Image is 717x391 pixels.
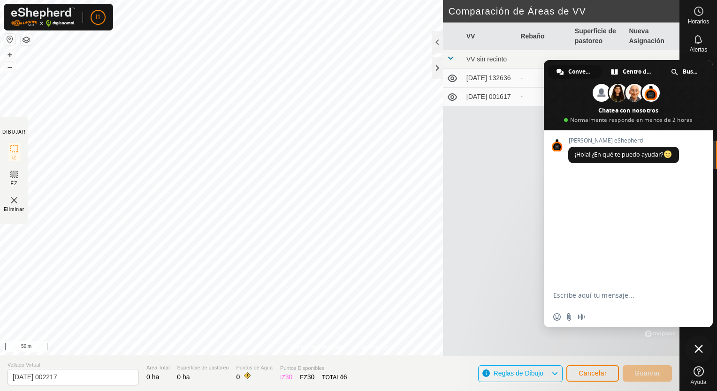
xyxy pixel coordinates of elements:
[548,65,602,79] div: Conversación
[520,73,567,83] div: -
[291,343,345,352] a: Política de Privacidad
[463,88,517,106] td: [DATE] 001617
[146,373,159,381] span: 0 ha
[357,343,388,352] a: Contáctenos
[285,373,293,381] span: 30
[146,364,169,372] span: Área Total
[634,369,660,377] span: Guardar
[685,335,713,363] div: Cerrar el chat
[8,361,139,369] span: Vallado Virtual
[449,6,679,17] h2: Comparación de Áreas de VV
[177,373,190,381] span: 0 ha
[177,364,229,372] span: Superficie de pastoreo
[520,92,567,102] div: -
[307,373,315,381] span: 30
[21,34,32,45] button: Capas del Mapa
[322,372,347,382] div: TOTAL
[625,23,679,50] th: Nueva Asignación
[2,128,26,135] div: DIBUJAR
[578,313,585,321] span: Grabar mensaje de audio
[12,154,17,161] span: IZ
[690,47,707,53] span: Alertas
[494,369,544,377] span: Reglas de Dibujo
[691,379,707,385] span: Ayuda
[688,19,709,24] span: Horarios
[566,365,619,382] button: Cancelar
[565,313,573,321] span: Enviar un archivo
[236,364,273,372] span: Puntos de Agua
[11,8,75,27] img: Logo Gallagher
[4,61,15,73] button: –
[683,65,699,79] span: Buscar en
[680,362,717,389] a: Ayuda
[553,313,561,321] span: Insertar un emoji
[623,365,672,382] button: Guardar
[463,69,517,88] td: [DATE] 132636
[623,65,652,79] span: Centro de ayuda
[466,55,507,63] span: VV sin recinto
[340,373,347,381] span: 46
[571,23,625,50] th: Superficie de pastoreo
[300,372,314,382] div: EZ
[568,65,592,79] span: Conversación
[280,372,292,382] div: IZ
[579,369,607,377] span: Cancelar
[568,137,679,144] span: [PERSON_NAME] eShepherd
[463,23,517,50] th: VV
[4,34,15,45] button: Restablecer Mapa
[11,180,18,187] span: EZ
[4,49,15,60] button: +
[517,23,571,50] th: Rebaño
[236,373,240,381] span: 0
[575,150,672,158] span: ¡Hola! ¿En qué te puedo ayudar?
[95,12,101,22] span: I1
[553,291,683,300] textarea: Escribe aquí tu mensaje...
[603,65,662,79] div: Centro de ayuda
[280,364,347,372] span: Puntos Disponibles
[663,65,709,79] div: Buscar en
[8,195,20,206] img: VV
[4,206,24,213] span: Eliminar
